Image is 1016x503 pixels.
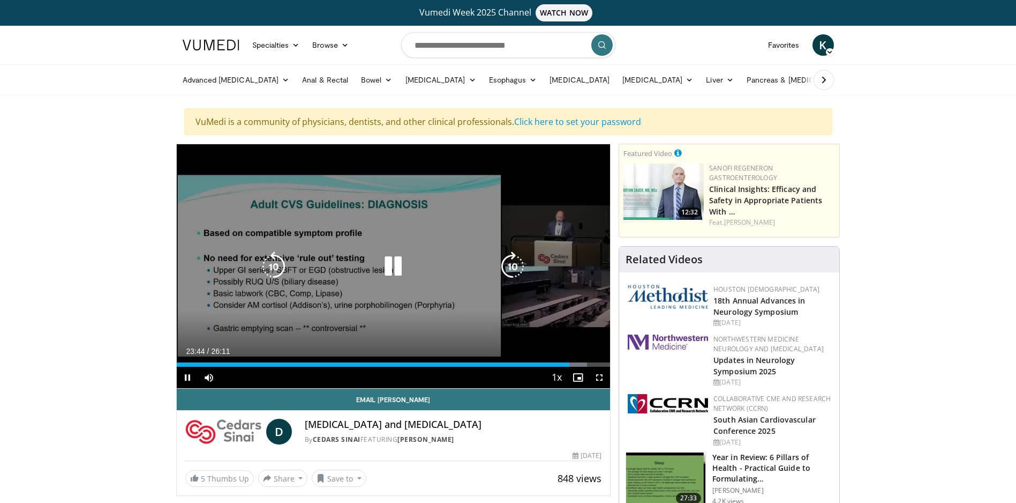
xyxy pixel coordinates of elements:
a: Specialties [246,34,306,56]
img: 5e4488cc-e109-4a4e-9fd9-73bb9237ee91.png.150x105_q85_autocrop_double_scale_upscale_version-0.2.png [628,285,708,309]
span: 26:11 [211,347,230,356]
span: 5 [201,474,205,484]
a: Sanofi Regeneron Gastroenterology [709,164,777,182]
div: [DATE] [713,318,831,328]
a: [MEDICAL_DATA] [543,69,616,91]
img: VuMedi Logo [183,40,239,50]
a: Cedars Sinai [313,435,360,444]
a: D [266,419,292,445]
a: Pancreas & [MEDICAL_DATA] [740,69,866,91]
a: Click here to set your password [514,116,641,128]
video-js: Video Player [177,144,611,389]
a: [PERSON_NAME] [397,435,454,444]
button: Enable picture-in-picture mode [567,367,589,388]
a: Favorites [762,34,806,56]
img: 2a462fb6-9365-492a-ac79-3166a6f924d8.png.150x105_q85_autocrop_double_scale_upscale_version-0.2.jpg [628,335,708,350]
a: Advanced [MEDICAL_DATA] [176,69,296,91]
a: [MEDICAL_DATA] [616,69,699,91]
span: 12:32 [678,208,701,217]
a: Esophagus [483,69,544,91]
button: Save to [312,470,366,487]
span: 23:44 [186,347,205,356]
div: VuMedi is a community of physicians, dentists, and other clinical professionals. [184,108,832,135]
div: Progress Bar [177,363,611,367]
input: Search topics, interventions [401,32,615,58]
a: Northwestern Medicine Neurology and [MEDICAL_DATA] [713,335,824,353]
a: [PERSON_NAME] [724,218,775,227]
a: Vumedi Week 2025 ChannelWATCH NOW [184,4,832,21]
a: Liver [699,69,740,91]
span: / [207,347,209,356]
a: Browse [306,34,355,56]
p: [PERSON_NAME] [712,486,833,495]
a: Bowel [355,69,398,91]
a: Clinical Insights: Efficacy and Safety in Appropriate Patients With … [709,184,822,217]
button: Share [258,470,308,487]
img: bf9ce42c-6823-4735-9d6f-bc9dbebbcf2c.png.150x105_q85_crop-smart_upscale.jpg [623,164,704,220]
h3: Year in Review: 6 Pillars of Health - Practical Guide to Formulating… [712,452,833,484]
button: Fullscreen [589,367,610,388]
div: [DATE] [713,438,831,447]
div: [DATE] [713,378,831,387]
h4: Related Videos [626,253,703,266]
img: Cedars Sinai [185,419,262,445]
a: South Asian Cardiovascular Conference 2025 [713,415,816,436]
h4: [MEDICAL_DATA] and [MEDICAL_DATA] [305,419,601,431]
a: Houston [DEMOGRAPHIC_DATA] [713,285,819,294]
a: K [812,34,834,56]
div: By FEATURING [305,435,601,445]
span: WATCH NOW [536,4,592,21]
button: Mute [198,367,220,388]
a: Collaborative CME and Research Network (CCRN) [713,394,831,413]
a: [MEDICAL_DATA] [399,69,483,91]
a: 18th Annual Advances in Neurology Symposium [713,295,805,317]
a: Anal & Rectal [296,69,355,91]
span: 848 views [558,472,601,485]
div: Feat. [709,218,835,227]
a: 5 Thumbs Up [185,470,254,487]
button: Pause [177,367,198,388]
img: a04ee3ba-8487-4636-b0fb-5e8d268f3737.png.150x105_q85_autocrop_double_scale_upscale_version-0.2.png [628,394,708,413]
button: Playback Rate [546,367,567,388]
a: Email [PERSON_NAME] [177,389,611,410]
small: Featured Video [623,149,672,158]
a: Updates in Neurology Symposium 2025 [713,355,795,376]
a: 12:32 [623,164,704,220]
div: [DATE] [573,451,601,461]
